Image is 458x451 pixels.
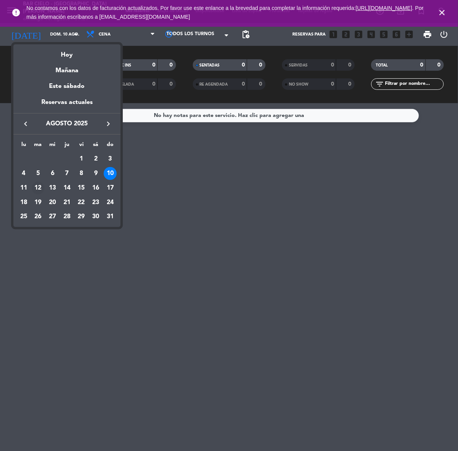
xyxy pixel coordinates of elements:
[45,181,60,195] td: 13 de agosto de 2025
[31,166,46,181] td: 5 de agosto de 2025
[32,196,45,209] div: 19
[89,182,102,195] div: 16
[45,195,60,210] td: 20 de agosto de 2025
[89,196,102,209] div: 23
[75,167,88,180] div: 8
[104,153,117,166] div: 3
[32,210,45,223] div: 26
[31,140,46,152] th: martes
[60,181,74,195] td: 14 de agosto de 2025
[101,119,115,129] button: keyboard_arrow_right
[103,181,117,195] td: 17 de agosto de 2025
[31,195,46,210] td: 19 de agosto de 2025
[13,76,121,97] div: Este sábado
[60,196,73,209] div: 21
[88,195,103,210] td: 23 de agosto de 2025
[17,182,30,195] div: 11
[16,152,74,167] td: AGO.
[16,181,31,195] td: 11 de agosto de 2025
[103,152,117,167] td: 3 de agosto de 2025
[104,167,117,180] div: 10
[75,153,88,166] div: 1
[89,210,102,223] div: 30
[13,60,121,76] div: Mañana
[89,153,102,166] div: 2
[33,119,101,129] span: agosto 2025
[104,119,113,128] i: keyboard_arrow_right
[17,196,30,209] div: 18
[88,140,103,152] th: sábado
[88,152,103,167] td: 2 de agosto de 2025
[46,167,59,180] div: 6
[88,166,103,181] td: 9 de agosto de 2025
[74,140,89,152] th: viernes
[103,195,117,210] td: 24 de agosto de 2025
[74,209,89,224] td: 29 de agosto de 2025
[104,210,117,223] div: 31
[32,182,45,195] div: 12
[60,210,73,223] div: 28
[60,182,73,195] div: 14
[31,181,46,195] td: 12 de agosto de 2025
[74,195,89,210] td: 22 de agosto de 2025
[103,166,117,181] td: 10 de agosto de 2025
[60,167,73,180] div: 7
[13,97,121,113] div: Reservas actuales
[45,166,60,181] td: 6 de agosto de 2025
[88,209,103,224] td: 30 de agosto de 2025
[103,140,117,152] th: domingo
[17,210,30,223] div: 25
[16,140,31,152] th: lunes
[75,210,88,223] div: 29
[104,182,117,195] div: 17
[74,166,89,181] td: 8 de agosto de 2025
[74,181,89,195] td: 15 de agosto de 2025
[16,166,31,181] td: 4 de agosto de 2025
[103,209,117,224] td: 31 de agosto de 2025
[60,195,74,210] td: 21 de agosto de 2025
[60,140,74,152] th: jueves
[21,119,30,128] i: keyboard_arrow_left
[16,195,31,210] td: 18 de agosto de 2025
[32,167,45,180] div: 5
[60,209,74,224] td: 28 de agosto de 2025
[88,181,103,195] td: 16 de agosto de 2025
[31,209,46,224] td: 26 de agosto de 2025
[46,210,59,223] div: 27
[17,167,30,180] div: 4
[75,196,88,209] div: 22
[89,167,102,180] div: 9
[19,119,33,129] button: keyboard_arrow_left
[13,44,121,60] div: Hoy
[46,196,59,209] div: 20
[75,182,88,195] div: 15
[16,209,31,224] td: 25 de agosto de 2025
[45,140,60,152] th: miércoles
[46,182,59,195] div: 13
[104,196,117,209] div: 24
[60,166,74,181] td: 7 de agosto de 2025
[45,209,60,224] td: 27 de agosto de 2025
[74,152,89,167] td: 1 de agosto de 2025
